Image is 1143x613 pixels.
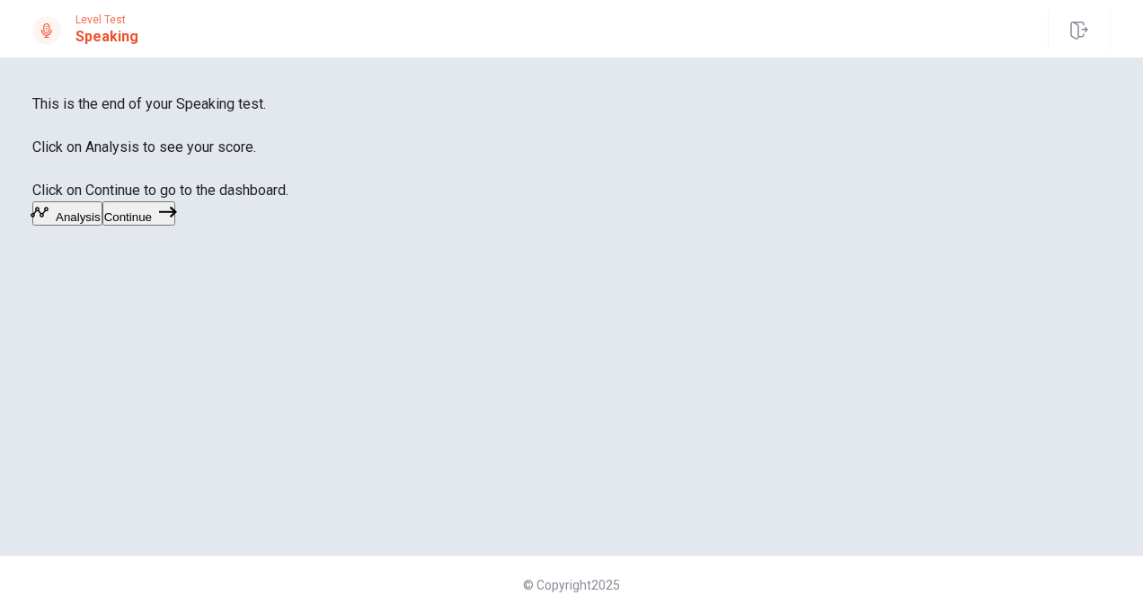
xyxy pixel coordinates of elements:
a: Analysis [32,208,102,225]
button: Continue [102,201,175,226]
h1: Speaking [75,26,138,48]
span: This is the end of your Speaking test. Click on Analysis to see your score. Click on Continue to ... [32,95,288,199]
span: © Copyright 2025 [523,578,620,592]
button: Analysis [32,201,102,226]
a: Continue [102,208,175,225]
span: Level Test [75,13,138,26]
